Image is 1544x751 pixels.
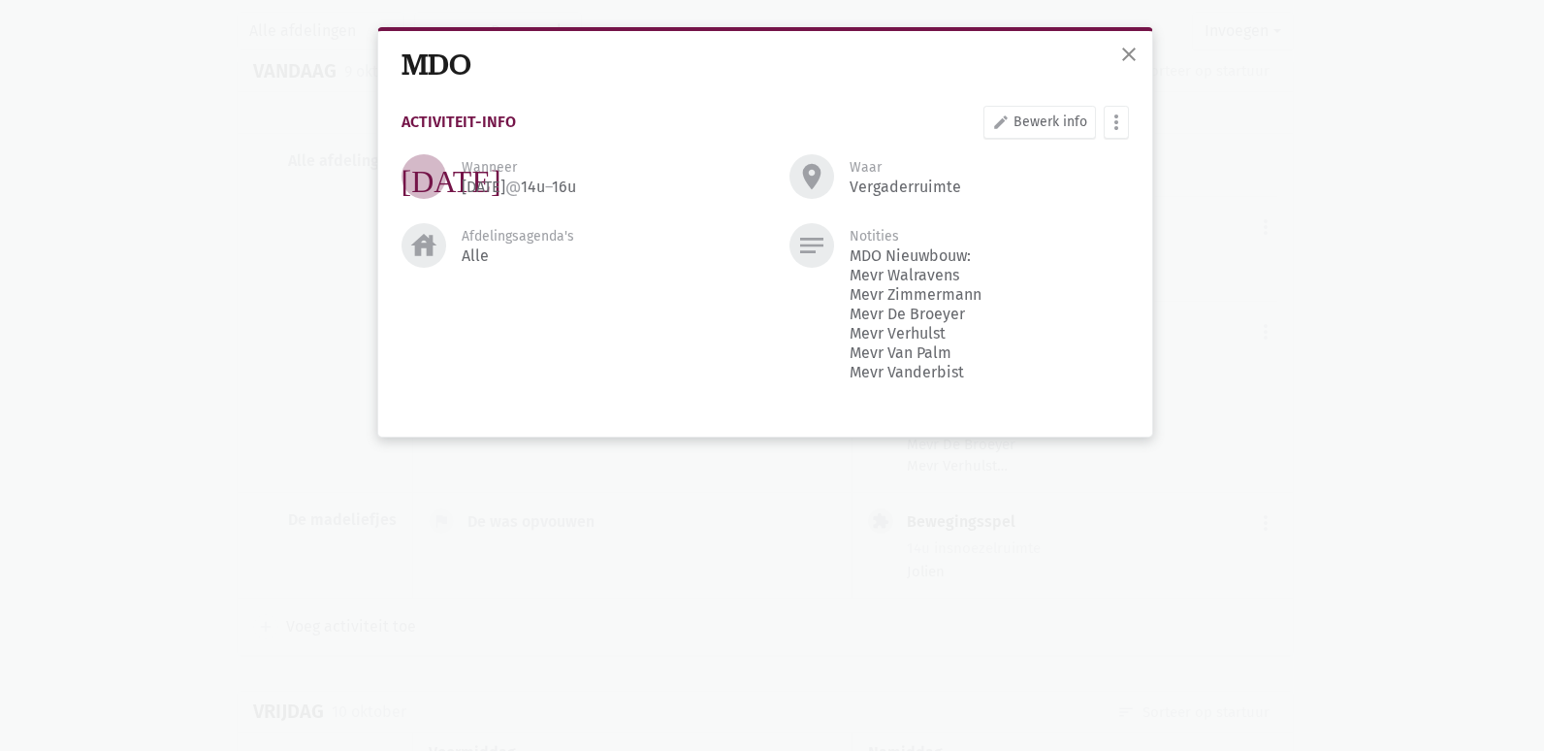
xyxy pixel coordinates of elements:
[462,227,574,246] div: Afdelingsagenda's
[462,158,517,178] div: Wanneer
[408,230,439,261] i: house
[796,230,827,261] i: notes
[992,114,1010,131] i: edit
[402,114,516,129] div: Activiteit-info
[545,178,552,196] span: –
[850,178,961,197] div: Vergaderruimte
[850,246,981,382] div: MDO Nieuwbouw: Mevr Walravens Mevr Zimmermann Mevr De Broeyer Mevr Verhulst Mevr Van Palm Mevr Va...
[505,178,521,196] span: @
[796,161,827,192] i: room
[850,227,899,246] div: Notities
[850,158,882,178] div: Waar
[462,178,576,197] div: [DATE] 14u 16u
[402,161,501,192] i: [DATE]
[402,44,471,84] a: MDO
[462,246,489,266] div: Alle
[1110,35,1148,78] button: sluiten
[983,106,1096,139] a: Bewerk info
[1117,43,1141,66] span: close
